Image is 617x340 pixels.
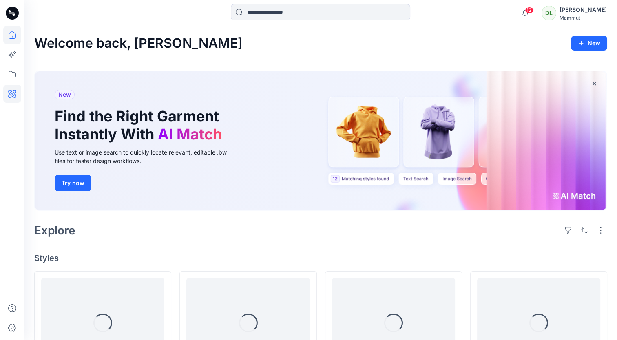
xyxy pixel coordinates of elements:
span: New [58,90,71,99]
h4: Styles [34,253,607,263]
button: New [571,36,607,51]
h2: Explore [34,224,75,237]
h2: Welcome back, [PERSON_NAME] [34,36,243,51]
span: AI Match [158,125,222,143]
div: DL [542,6,556,20]
h1: Find the Right Garment Instantly With [55,108,226,143]
div: [PERSON_NAME] [560,5,607,15]
button: Try now [55,175,91,191]
div: Mammut [560,15,607,21]
span: 12 [525,7,534,13]
div: Use text or image search to quickly locate relevant, editable .bw files for faster design workflows. [55,148,238,165]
